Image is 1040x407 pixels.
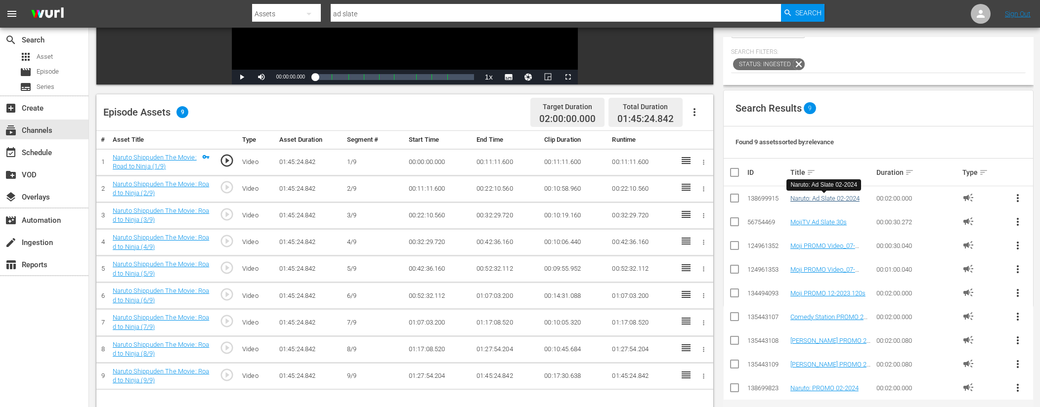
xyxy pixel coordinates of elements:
[315,74,474,80] div: Progress Bar
[790,384,859,392] a: Naruto: PROMO 02-2024
[608,283,676,309] td: 01:07:03.200
[5,147,17,159] span: Schedule
[96,336,109,363] td: 8
[96,149,109,175] td: 1
[113,207,209,224] a: Naruto Shippuden The Movie: Road to Ninja (3/9)
[736,138,834,146] span: Found 9 assets sorted by: relevance
[731,48,1026,56] p: Search Filters:
[747,242,787,249] div: 124961352
[113,367,209,384] a: Naruto Shippuden The Movie: Road to Ninja (9/9)
[1005,10,1031,18] a: Sign Out
[1012,240,1024,251] span: more_vert
[962,381,974,393] span: AD
[113,180,209,197] a: Naruto Shippuden The Movie: Road to Ninja (2/9)
[1006,257,1030,281] button: more_vert
[405,309,473,336] td: 01:07:03.200
[96,309,109,336] td: 7
[790,266,859,281] a: Moji PROMO Video_07-2023_60s
[540,131,608,149] th: Clip Duration
[20,66,32,78] span: Episode
[1006,234,1030,257] button: more_vert
[876,337,959,344] div: 00:02:00.080
[343,202,405,229] td: 3/9
[343,229,405,256] td: 4/9
[238,131,275,149] th: Type
[113,341,209,358] a: Naruto Shippuden The Movie: Road to Ninja (8/9)
[905,168,914,177] span: sort
[1012,287,1024,299] span: more_vert
[747,313,787,321] div: 135443107
[540,256,608,283] td: 00:09:55.952
[876,384,959,392] div: 00:02:00.000
[747,289,787,297] div: 134494093
[109,131,214,149] th: Asset Title
[5,102,17,114] span: Create
[608,336,676,363] td: 01:27:54.204
[5,34,17,46] span: Search
[1012,311,1024,323] span: more_vert
[275,149,343,175] td: 01:45:24.842
[876,361,959,368] div: 00:02:00.080
[252,70,271,84] button: Mute
[499,70,519,84] button: Subtitles
[343,149,405,175] td: 1/9
[1012,192,1024,204] span: more_vert
[5,214,17,226] span: Automation
[275,363,343,389] td: 01:45:24.842
[539,100,596,114] div: Target Duration
[962,310,974,322] span: AD
[790,181,857,189] div: Naruto: Ad Slate 02-2024
[275,256,343,283] td: 01:45:24.842
[962,239,974,251] span: AD
[238,202,275,229] td: Video
[473,336,540,363] td: 01:27:54.204
[540,309,608,336] td: 00:10:05.320
[962,215,974,227] span: AD
[736,102,802,114] span: Search Results
[539,114,596,125] span: 02:00:00.000
[37,52,53,62] span: Asset
[790,242,859,257] a: Moji PROMO Video_07-2023_30s
[876,218,959,226] div: 00:00:30.272
[275,229,343,256] td: 01:45:24.842
[747,266,787,273] div: 124961353
[519,70,538,84] button: Jump To Time
[1006,305,1030,328] button: more_vert
[1012,382,1024,394] span: more_vert
[790,195,860,202] a: Naruto: Ad Slate 02-2024
[876,289,959,297] div: 00:02:00.000
[1012,358,1024,370] span: more_vert
[343,309,405,336] td: 7/9
[473,149,540,175] td: 00:11:11.600
[275,202,343,229] td: 01:45:24.842
[96,175,109,202] td: 2
[275,175,343,202] td: 01:45:24.842
[5,259,17,271] span: Reports
[219,153,234,168] span: play_circle_outline
[617,113,674,124] span: 01:45:24.842
[219,287,234,302] span: play_circle_outline
[5,124,17,136] span: Channels
[608,229,676,256] td: 00:42:36.160
[473,175,540,202] td: 00:22:10.560
[96,131,109,149] th: #
[113,154,197,170] a: Naruto Shippuden The Movie: Road to Ninja (1/9)
[795,4,822,22] span: Search
[540,175,608,202] td: 00:10:58.960
[343,256,405,283] td: 5/9
[962,334,974,346] span: AD
[20,81,32,93] span: Series
[405,202,473,229] td: 00:22:10.560
[473,256,540,283] td: 00:52:32.112
[96,256,109,283] td: 5
[343,131,405,149] th: Segment #
[405,149,473,175] td: 00:00:00.000
[608,202,676,229] td: 00:32:29.720
[876,166,959,178] div: Duration
[238,309,275,336] td: Video
[876,266,959,273] div: 00:01:00.040
[113,260,209,277] a: Naruto Shippuden The Movie: Road to Ninja (5/9)
[962,166,1002,178] div: Type
[747,168,787,176] div: ID
[1006,352,1030,376] button: more_vert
